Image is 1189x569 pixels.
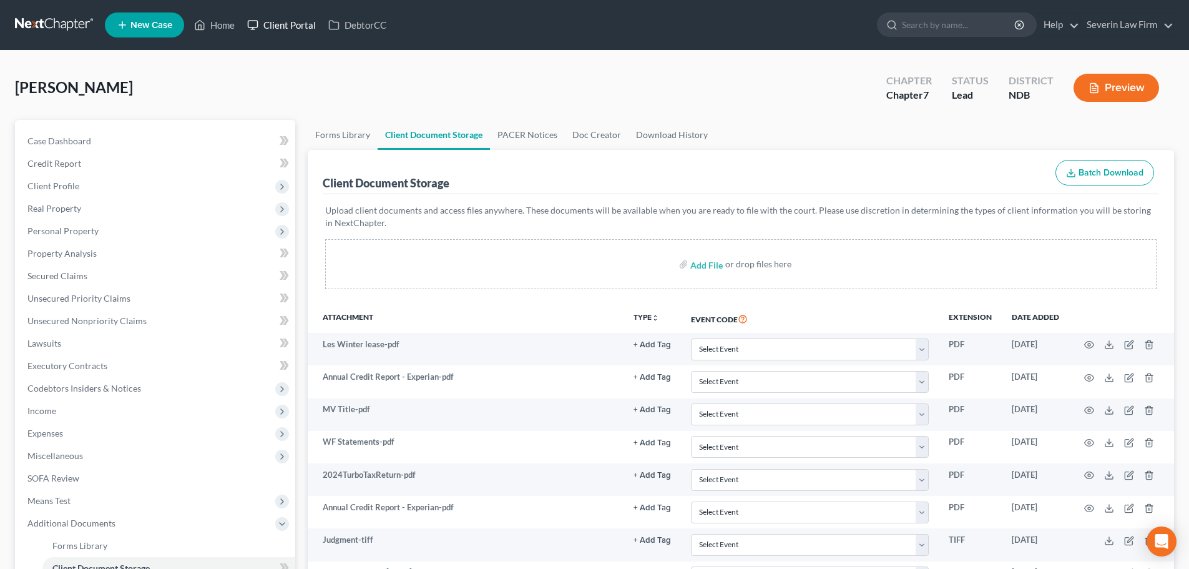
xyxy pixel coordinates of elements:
[939,463,1002,496] td: PDF
[27,225,99,236] span: Personal Property
[308,496,624,528] td: Annual Credit Report - Experian-pdf
[939,333,1002,365] td: PDF
[27,293,130,304] span: Unsecured Priority Claims
[490,120,565,150] a: PACER Notices
[634,534,671,546] a: + Add Tag
[188,14,241,36] a: Home
[1055,160,1154,186] button: Batch Download
[634,436,671,448] a: + Add Tag
[17,310,295,332] a: Unsecured Nonpriority Claims
[17,355,295,377] a: Executory Contracts
[634,469,671,481] a: + Add Tag
[27,495,71,506] span: Means Test
[652,314,659,322] i: unfold_more
[308,304,624,333] th: Attachment
[27,315,147,326] span: Unsecured Nonpriority Claims
[17,242,295,265] a: Property Analysis
[308,398,624,431] td: MV Title-pdf
[634,406,671,414] button: + Add Tag
[1002,304,1069,333] th: Date added
[27,360,107,371] span: Executory Contracts
[886,74,932,88] div: Chapter
[27,203,81,214] span: Real Property
[27,248,97,259] span: Property Analysis
[634,504,671,512] button: + Add Tag
[27,270,87,281] span: Secured Claims
[939,431,1002,463] td: PDF
[952,74,989,88] div: Status
[1009,88,1054,102] div: NDB
[1080,14,1173,36] a: Severin Law Firm
[952,88,989,102] div: Lead
[634,537,671,545] button: + Add Tag
[629,120,715,150] a: Download History
[1002,398,1069,431] td: [DATE]
[1002,333,1069,365] td: [DATE]
[308,333,624,365] td: Les Winter lease-pdf
[27,136,91,146] span: Case Dashboard
[17,265,295,287] a: Secured Claims
[634,439,671,447] button: + Add Tag
[17,152,295,175] a: Credit Report
[939,528,1002,561] td: TIFF
[1079,167,1143,178] span: Batch Download
[130,21,172,30] span: New Case
[1002,496,1069,528] td: [DATE]
[939,398,1002,431] td: PDF
[634,472,671,480] button: + Add Tag
[634,403,671,415] a: + Add Tag
[1002,463,1069,496] td: [DATE]
[27,473,79,483] span: SOFA Review
[241,14,322,36] a: Client Portal
[1009,74,1054,88] div: District
[17,130,295,152] a: Case Dashboard
[634,339,671,350] a: + Add Tag
[42,535,295,557] a: Forms Library
[17,332,295,355] a: Lawsuits
[1074,74,1159,102] button: Preview
[308,528,624,561] td: Judgment-tiff
[322,14,393,36] a: DebtorCC
[1002,365,1069,398] td: [DATE]
[308,365,624,398] td: Annual Credit Report - Experian-pdf
[17,287,295,310] a: Unsecured Priority Claims
[1002,431,1069,463] td: [DATE]
[1002,528,1069,561] td: [DATE]
[27,405,56,416] span: Income
[27,383,141,393] span: Codebtors Insiders & Notices
[1037,14,1079,36] a: Help
[634,314,659,322] button: TYPEunfold_more
[634,341,671,349] button: + Add Tag
[634,371,671,383] a: + Add Tag
[308,431,624,463] td: WF Statements-pdf
[27,338,61,349] span: Lawsuits
[27,450,83,461] span: Miscellaneous
[1147,527,1177,557] div: Open Intercom Messenger
[308,463,624,496] td: 2024TurboTaxReturn-pdf
[378,120,490,150] a: Client Document Storage
[886,88,932,102] div: Chapter
[15,78,133,96] span: [PERSON_NAME]
[27,518,115,528] span: Additional Documents
[17,467,295,490] a: SOFA Review
[939,496,1002,528] td: PDF
[308,120,378,150] a: Forms Library
[52,540,107,551] span: Forms Library
[923,89,929,101] span: 7
[634,502,671,513] a: + Add Tag
[27,158,81,169] span: Credit Report
[939,304,1002,333] th: Extension
[902,13,1016,36] input: Search by name...
[27,181,79,191] span: Client Profile
[634,374,671,382] button: + Add Tag
[681,304,939,333] th: Event Code
[27,428,63,438] span: Expenses
[325,204,1157,229] p: Upload client documents and access files anywhere. These documents will be available when you are...
[725,258,791,270] div: or drop files here
[939,365,1002,398] td: PDF
[565,120,629,150] a: Doc Creator
[323,176,449,190] div: Client Document Storage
